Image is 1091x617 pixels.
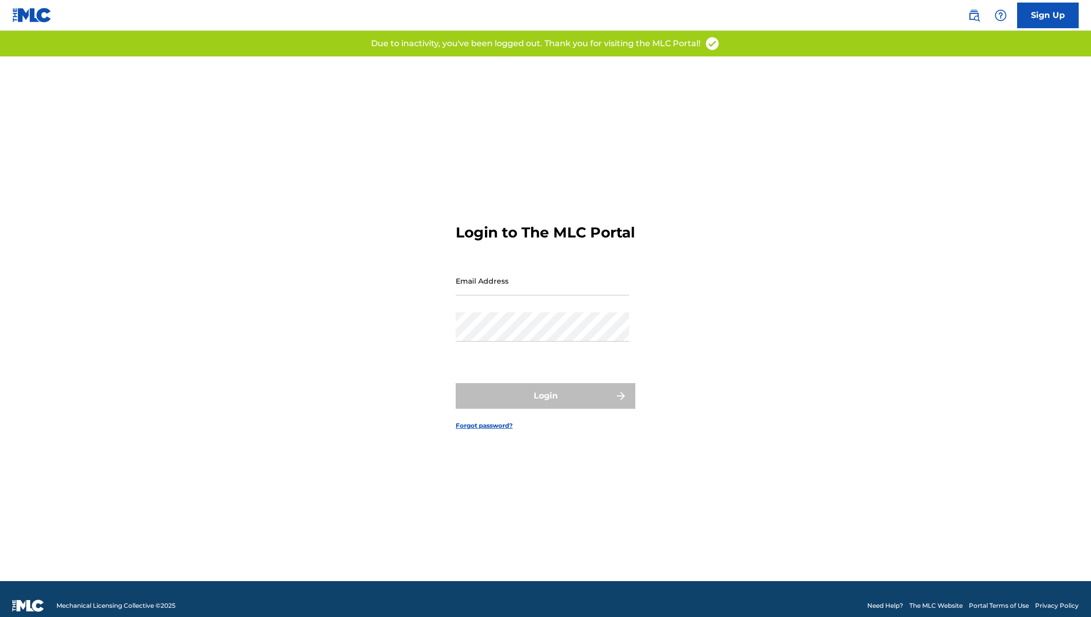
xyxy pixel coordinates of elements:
[867,601,903,610] a: Need Help?
[12,8,52,23] img: MLC Logo
[12,600,44,612] img: logo
[969,601,1029,610] a: Portal Terms of Use
[371,37,700,50] p: Due to inactivity, you've been logged out. Thank you for visiting the MLC Portal!
[1035,601,1079,610] a: Privacy Policy
[995,9,1007,22] img: help
[56,601,176,610] span: Mechanical Licensing Collective © 2025
[456,421,513,430] a: Forgot password?
[909,601,963,610] a: The MLC Website
[1017,3,1079,28] a: Sign Up
[456,224,635,242] h3: Login to The MLC Portal
[964,5,984,26] a: Public Search
[705,36,720,51] img: access
[968,9,980,22] img: search
[990,5,1011,26] div: Help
